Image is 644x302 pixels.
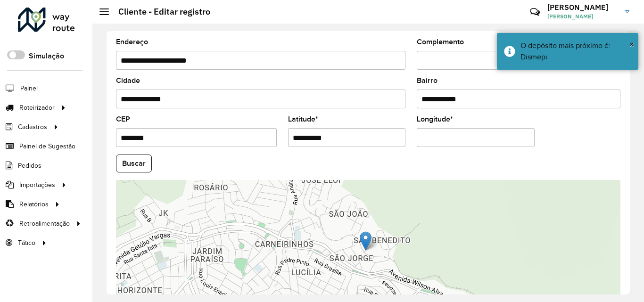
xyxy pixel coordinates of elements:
span: Relatórios [19,199,49,209]
span: Cadastros [18,122,47,132]
label: Latitude [288,114,318,125]
label: Simulação [29,50,64,62]
span: Retroalimentação [19,219,70,229]
label: Endereço [116,36,148,48]
span: × [629,39,634,49]
label: Bairro [417,75,438,86]
button: Close [629,37,634,51]
span: Tático [18,238,35,248]
span: Painel [20,83,38,93]
label: CEP [116,114,130,125]
h3: [PERSON_NAME] [547,3,618,12]
span: [PERSON_NAME] [547,12,618,21]
span: Importações [19,180,55,190]
label: Cidade [116,75,140,86]
div: O depósito mais próximo é: Dismepi [520,40,631,63]
span: Painel de Sugestão [19,141,75,151]
h2: Cliente - Editar registro [109,7,210,17]
button: Buscar [116,155,152,172]
span: Roteirizador [19,103,55,113]
label: Complemento [417,36,464,48]
img: Marker [360,231,372,251]
a: Contato Rápido [525,2,545,22]
span: Pedidos [18,161,41,171]
label: Longitude [417,114,453,125]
